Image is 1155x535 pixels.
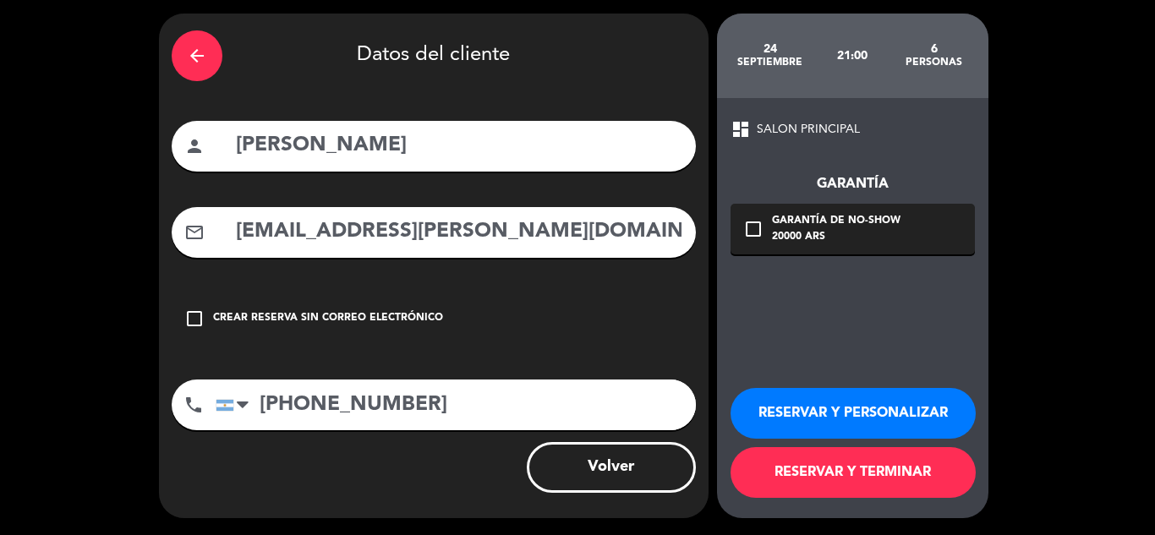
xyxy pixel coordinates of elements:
[772,213,900,230] div: Garantía de no-show
[216,379,696,430] input: Número de teléfono...
[731,119,751,139] span: dashboard
[172,26,696,85] div: Datos del cliente
[527,442,696,493] button: Volver
[893,42,975,56] div: 6
[234,215,683,249] input: Email del cliente
[187,46,207,66] i: arrow_back
[731,173,975,195] div: Garantía
[731,388,976,439] button: RESERVAR Y PERSONALIZAR
[757,120,860,139] span: SALON PRINCIPAL
[730,42,812,56] div: 24
[216,380,255,429] div: Argentina: +54
[730,56,812,69] div: septiembre
[811,26,893,85] div: 21:00
[743,219,764,239] i: check_box_outline_blank
[731,447,976,498] button: RESERVAR Y TERMINAR
[184,308,205,329] i: check_box_outline_blank
[893,56,975,69] div: personas
[183,395,204,415] i: phone
[184,136,205,156] i: person
[234,128,683,163] input: Nombre del cliente
[213,310,443,327] div: Crear reserva sin correo electrónico
[184,222,205,243] i: mail_outline
[772,229,900,246] div: 20000 ARS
